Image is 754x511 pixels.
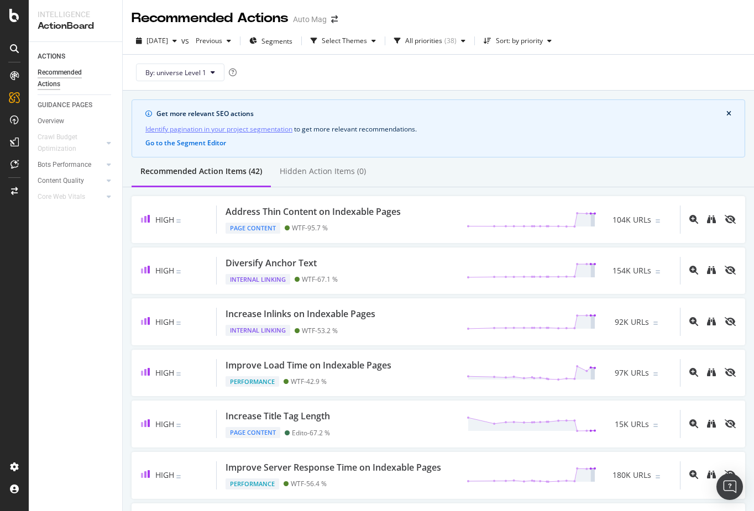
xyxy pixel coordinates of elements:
div: WTF - 56.4 % [291,480,327,488]
div: Recommended Actions [132,9,289,28]
img: Equal [653,424,658,427]
a: Identify pagination in your project segmentation [145,123,292,135]
button: Sort: by priority [479,32,556,50]
span: 180K URLs [612,470,651,481]
span: High [155,470,174,480]
div: Auto Mag [293,14,327,25]
div: Sort: by priority [496,38,543,44]
span: High [155,317,174,327]
span: By: universe Level 1 [145,68,206,77]
div: Address Thin Content on Indexable Pages [226,206,401,218]
div: Performance [226,376,279,387]
a: binoculars [707,470,716,480]
div: WTF - 95.7 % [292,224,328,232]
span: 15K URLs [615,419,649,430]
a: binoculars [707,214,716,225]
a: binoculars [707,317,716,327]
div: binoculars [707,317,716,326]
img: Equal [176,424,181,427]
span: Segments [261,36,292,46]
a: Recommended Actions [38,67,114,90]
span: High [155,214,174,225]
div: eye-slash [725,215,736,224]
div: binoculars [707,368,716,377]
div: Recommended Actions [38,67,104,90]
img: Equal [176,322,181,325]
div: eye-slash [725,470,736,479]
div: Diversify Anchor Text [226,257,317,270]
a: Content Quality [38,175,103,187]
div: Performance [226,478,279,489]
span: 154K URLs [612,265,651,276]
div: Intelligence [38,9,113,20]
div: info banner [132,99,745,157]
button: All priorities(38) [390,32,470,50]
div: eye-slash [725,317,736,326]
button: Go to the Segment Editor [145,139,226,147]
img: Equal [656,270,660,273]
div: Improve Load Time on Indexable Pages [226,359,391,372]
span: 104K URLs [612,214,651,225]
div: Get more relevant SEO actions [156,109,726,119]
img: Equal [653,372,658,376]
img: Equal [653,322,658,325]
img: Equal [176,219,181,223]
img: Equal [176,372,181,376]
div: Internal Linking [226,325,290,336]
div: binoculars [707,470,716,479]
img: Equal [176,475,181,478]
a: Bots Performance [38,159,103,171]
div: Select Themes [322,38,367,44]
div: binoculars [707,266,716,275]
a: GUIDANCE PAGES [38,99,114,111]
div: Crawl Budget Optimization [38,131,96,155]
a: binoculars [707,265,716,276]
div: eye-slash [725,266,736,275]
div: Increase Title Tag Length [226,410,330,423]
img: Equal [656,219,660,223]
button: [DATE] [132,32,181,50]
div: Bots Performance [38,159,91,171]
div: Page Content [226,223,280,234]
span: High [155,367,174,378]
div: Page Content [226,427,280,438]
div: Edito - 67.2 % [292,429,330,437]
div: WTF - 42.9 % [291,377,327,386]
div: Recommended Action Items (42) [140,166,262,177]
div: binoculars [707,215,716,224]
div: GUIDANCE PAGES [38,99,92,111]
img: Equal [656,475,660,478]
div: Improve Server Response Time on Indexable Pages [226,461,441,474]
div: ( 38 ) [444,38,457,44]
a: binoculars [707,419,716,429]
a: Overview [38,115,114,127]
div: Overview [38,115,64,127]
button: Segments [245,32,297,50]
div: Hidden Action Items (0) [280,166,366,177]
div: arrow-right-arrow-left [331,15,338,23]
a: Core Web Vitals [38,191,103,203]
span: High [155,265,174,276]
div: Content Quality [38,175,84,187]
div: magnifying-glass-plus [689,215,698,224]
span: vs [181,35,191,46]
div: ActionBoard [38,20,113,33]
button: Select Themes [306,32,380,50]
button: close banner [724,108,734,120]
div: magnifying-glass-plus [689,419,698,428]
span: 2025 Sep. 2nd [146,36,168,45]
div: ACTIONS [38,51,65,62]
div: magnifying-glass-plus [689,317,698,326]
div: magnifying-glass-plus [689,368,698,377]
span: High [155,419,174,429]
div: eye-slash [725,419,736,428]
img: Equal [176,270,181,273]
div: to get more relevant recommendations . [145,123,731,135]
button: By: universe Level 1 [136,64,224,81]
div: WTF - 53.2 % [302,326,338,335]
div: magnifying-glass-plus [689,266,698,275]
div: Internal Linking [226,274,290,285]
div: WTF - 67.1 % [302,275,338,283]
div: eye-slash [725,368,736,377]
button: Previous [191,32,235,50]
